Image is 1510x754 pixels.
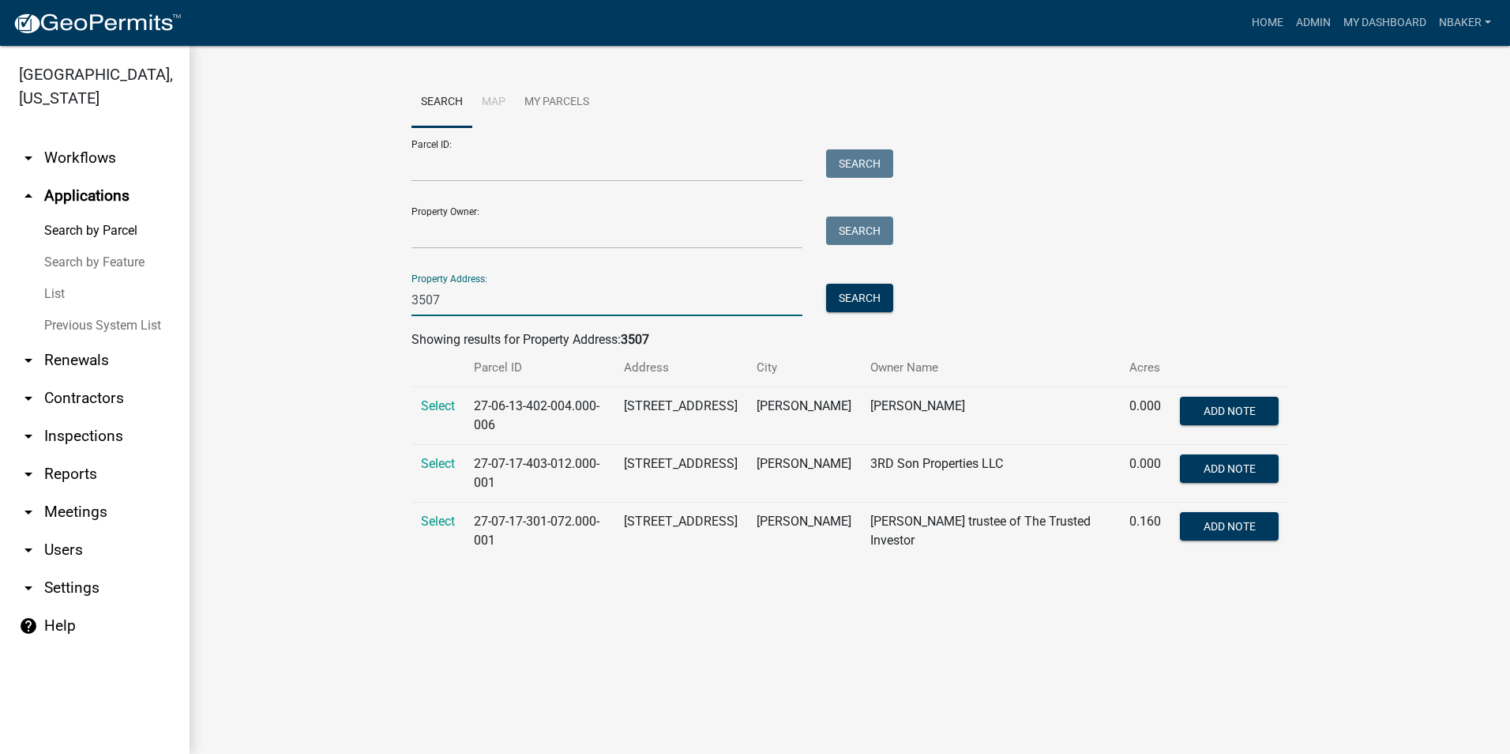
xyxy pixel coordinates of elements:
th: Parcel ID [464,349,614,386]
td: 27-07-17-403-012.000-001 [464,445,614,503]
i: arrow_drop_down [19,149,38,168]
button: Add Note [1180,397,1279,425]
td: 0.000 [1120,387,1170,445]
i: arrow_drop_down [19,351,38,370]
a: My Parcels [515,77,599,128]
td: [STREET_ADDRESS] [614,445,747,503]
button: Add Note [1180,512,1279,541]
th: Owner Name [861,349,1120,386]
td: [PERSON_NAME] [747,445,861,503]
a: Select [421,398,455,413]
i: arrow_drop_down [19,465,38,484]
button: Search [826,284,893,312]
i: arrow_drop_down [19,579,38,598]
td: 27-06-13-402-004.000-006 [464,387,614,445]
a: Select [421,456,455,471]
a: Select [421,514,455,529]
td: 0.160 [1120,503,1170,560]
button: Search [826,217,893,245]
td: 3RD Son Properties LLC [861,445,1120,503]
td: 0.000 [1120,445,1170,503]
th: Address [614,349,747,386]
button: Search [826,149,893,178]
a: Search [411,77,472,128]
i: arrow_drop_down [19,541,38,560]
td: [STREET_ADDRESS] [614,387,747,445]
td: [PERSON_NAME] [747,387,861,445]
a: Home [1245,8,1290,38]
button: Add Note [1180,454,1279,483]
td: [PERSON_NAME] [747,503,861,560]
i: arrow_drop_down [19,427,38,446]
th: Acres [1120,349,1170,386]
a: nbaker [1433,8,1497,38]
i: help [19,616,38,635]
span: Add Note [1203,462,1255,475]
span: Add Note [1203,520,1255,533]
a: My Dashboard [1337,8,1433,38]
i: arrow_drop_down [19,389,38,408]
div: Showing results for Property Address: [411,330,1288,349]
i: arrow_drop_up [19,187,38,205]
a: Admin [1290,8,1337,38]
i: arrow_drop_down [19,503,38,522]
span: Add Note [1203,405,1255,417]
td: [PERSON_NAME] [861,387,1120,445]
td: [PERSON_NAME] trustee of The Trusted Investor [861,503,1120,560]
strong: 3507 [621,332,649,347]
td: 27-07-17-301-072.000-001 [464,503,614,560]
td: [STREET_ADDRESS] [614,503,747,560]
th: City [747,349,861,386]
